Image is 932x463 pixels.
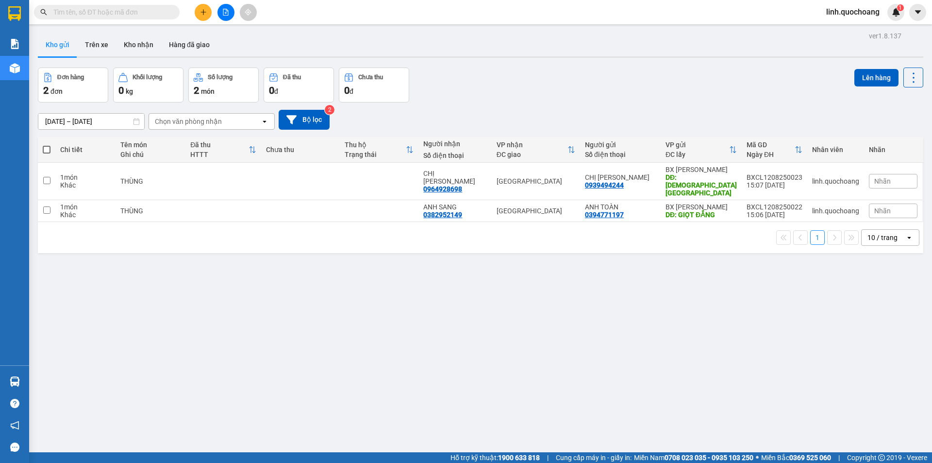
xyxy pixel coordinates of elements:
span: đ [274,87,278,95]
span: message [10,443,19,452]
span: | [547,452,549,463]
button: aim [240,4,257,21]
span: 0 [344,85,349,96]
div: BXCL1208250022 [747,203,802,211]
sup: 2 [325,105,334,115]
div: ĐC lấy [666,151,729,158]
div: 10 / trang [867,233,898,242]
button: Số lượng2món [188,68,259,103]
span: search [40,9,47,16]
img: solution-icon [10,39,20,49]
div: 0964928698 [423,185,462,193]
div: ANH TOÀN [585,203,656,211]
div: Nhãn [869,146,917,154]
div: Thu hộ [345,141,406,149]
span: Nhãn [874,177,891,185]
th: Toggle SortBy [661,137,742,163]
div: BX [PERSON_NAME] [666,166,737,173]
div: THÙNG [120,177,181,185]
span: Cung cấp máy in - giấy in: [556,452,632,463]
img: warehouse-icon [10,63,20,73]
span: 1 [899,4,902,11]
img: logo-vxr [8,6,21,21]
th: Toggle SortBy [742,137,807,163]
div: 15:06 [DATE] [747,211,802,219]
div: Người nhận [423,140,487,148]
span: file-add [222,9,229,16]
div: BX [PERSON_NAME] [666,203,737,211]
strong: 0369 525 060 [789,454,831,462]
div: ver 1.8.137 [869,31,901,41]
div: Khác [60,181,110,189]
span: notification [10,421,19,430]
strong: 1900 633 818 [498,454,540,462]
div: Người gửi [585,141,656,149]
div: [GEOGRAPHIC_DATA] [497,177,575,185]
span: question-circle [10,399,19,408]
button: plus [195,4,212,21]
span: kg [126,87,133,95]
th: Toggle SortBy [492,137,580,163]
div: BXCL1208250023 [747,173,802,181]
svg: open [905,234,913,241]
button: 1 [810,230,825,245]
th: Toggle SortBy [185,137,261,163]
div: Số lượng [208,74,233,81]
span: đơn [50,87,63,95]
span: plus [200,9,207,16]
div: Chưa thu [358,74,383,81]
div: 0382952149 [423,211,462,219]
th: Toggle SortBy [340,137,418,163]
span: Miền Nam [634,452,753,463]
button: Đã thu0đ [264,68,334,103]
img: icon-new-feature [892,8,900,17]
span: copyright [878,454,885,461]
input: Select a date range. [38,114,144,129]
button: file-add [217,4,234,21]
div: Khối lượng [133,74,162,81]
span: 0 [269,85,274,96]
button: Kho nhận [116,33,161,56]
div: ĐC giao [497,151,567,158]
div: 1 món [60,203,110,211]
div: ANH SANG [423,203,487,211]
img: warehouse-icon [10,377,20,387]
div: Chọn văn phòng nhận [155,117,222,126]
span: | [838,452,840,463]
button: Lên hàng [854,69,899,86]
span: món [201,87,215,95]
div: Tên món [120,141,181,149]
div: Mã GD [747,141,795,149]
div: Trạng thái [345,151,406,158]
div: Chưa thu [266,146,335,154]
div: VP nhận [497,141,567,149]
div: 15:07 [DATE] [747,181,802,189]
button: Khối lượng0kg [113,68,183,103]
strong: 0708 023 035 - 0935 103 250 [665,454,753,462]
sup: 1 [897,4,904,11]
input: Tìm tên, số ĐT hoặc mã đơn [53,7,168,17]
span: 2 [43,85,49,96]
button: Trên xe [77,33,116,56]
div: Nhân viên [812,146,859,154]
span: ⚪️ [756,456,759,460]
button: Kho gửi [38,33,77,56]
div: [GEOGRAPHIC_DATA] [497,207,575,215]
div: Chi tiết [60,146,110,154]
div: Ngày ĐH [747,151,795,158]
span: Hỗ trợ kỹ thuật: [450,452,540,463]
span: linh.quochoang [818,6,887,18]
button: caret-down [909,4,926,21]
span: Miền Bắc [761,452,831,463]
div: THÙNG [120,207,181,215]
span: 2 [194,85,199,96]
span: aim [245,9,251,16]
div: CHỊ QUYÊN [585,173,656,181]
div: Đã thu [283,74,301,81]
div: DĐ: GIỌT ĐẮNG [666,211,737,219]
div: HTTT [190,151,249,158]
div: VP gửi [666,141,729,149]
div: CHỊ LAN [423,170,487,185]
div: 1 món [60,173,110,181]
svg: open [261,118,268,125]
